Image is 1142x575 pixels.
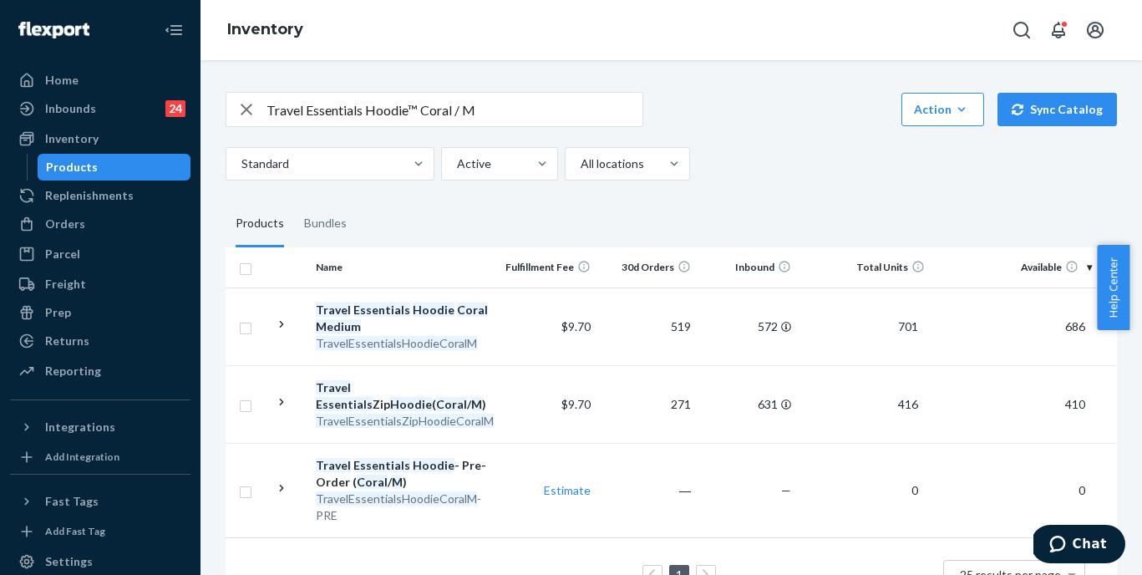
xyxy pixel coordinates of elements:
[45,276,86,293] div: Freight
[353,303,410,317] em: Essentials
[45,216,85,232] div: Orders
[45,333,89,349] div: Returns
[413,303,454,317] em: Hoodie
[10,328,190,354] a: Returns
[45,187,134,204] div: Replenishments
[45,72,79,89] div: Home
[10,271,190,298] a: Freight
[157,13,190,47] button: Close Navigation
[597,247,698,287] th: 30d Orders
[316,303,351,317] em: Travel
[10,522,190,542] a: Add Fast Tag
[353,458,410,472] em: Essentials
[45,493,99,510] div: Fast Tags
[931,247,1099,287] th: Available
[10,358,190,384] a: Reporting
[316,457,490,491] div: - Pre-Order ( / )
[45,450,119,464] div: Add Integration
[18,22,89,38] img: Flexport logo
[1072,483,1092,497] span: 0
[597,443,698,537] td: ―
[10,95,190,122] a: Inbounds24
[357,475,388,489] em: Coral
[579,155,581,172] input: All locations
[316,491,490,524] div: -PRE
[10,125,190,152] a: Inventory
[316,379,490,413] div: Zip ( / )
[165,100,185,117] div: 24
[316,380,351,394] em: Travel
[214,6,317,54] ol: breadcrumbs
[891,397,925,411] span: 416
[436,397,467,411] em: Coral
[316,458,351,472] em: Travel
[10,488,190,515] button: Fast Tags
[392,475,403,489] em: M
[45,524,105,538] div: Add Fast Tag
[914,101,972,118] div: Action
[901,93,984,126] button: Action
[597,365,698,443] td: 271
[561,319,591,333] span: $9.70
[316,414,494,428] em: TravelEssentialsZipHoodieCoralM
[698,287,798,365] td: 572
[698,247,798,287] th: Inbound
[781,483,791,497] span: —
[316,491,477,506] em: TravelEssentialsHoodieCoralM
[316,319,361,333] em: Medium
[798,247,931,287] th: Total Units
[497,247,597,287] th: Fulfillment Fee
[544,483,591,497] a: Estimate
[10,447,190,467] a: Add Integration
[10,241,190,267] a: Parcel
[45,100,96,117] div: Inbounds
[45,130,99,147] div: Inventory
[10,211,190,237] a: Orders
[1058,319,1092,333] span: 686
[1042,13,1075,47] button: Open notifications
[413,458,454,472] em: Hoodie
[236,201,284,247] div: Products
[455,155,457,172] input: Active
[45,553,93,570] div: Settings
[1058,397,1092,411] span: 410
[10,414,190,440] button: Integrations
[316,336,477,350] em: TravelEssentialsHoodieCoralM
[10,182,190,209] a: Replenishments
[10,299,190,326] a: Prep
[997,93,1117,126] button: Sync Catalog
[45,304,71,321] div: Prep
[1097,245,1129,330] button: Help Center
[390,397,432,411] em: Hoodie
[457,303,488,317] em: Coral
[698,365,798,443] td: 631
[561,397,591,411] span: $9.70
[597,287,698,365] td: 519
[1005,13,1038,47] button: Open Search Box
[240,155,241,172] input: Standard
[309,247,497,287] th: Name
[10,548,190,575] a: Settings
[905,483,925,497] span: 0
[10,67,190,94] a: Home
[45,246,80,262] div: Parcel
[45,363,101,379] div: Reporting
[1033,525,1125,567] iframe: Opens a widget where you can chat to one of our agents
[46,159,98,176] div: Products
[304,201,347,247] div: Bundles
[891,319,925,333] span: 701
[471,397,482,411] em: M
[1079,13,1112,47] button: Open account menu
[227,20,303,38] a: Inventory
[266,93,642,126] input: Search inventory by name or sku
[38,154,191,181] a: Products
[316,397,373,411] em: Essentials
[45,419,115,435] div: Integrations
